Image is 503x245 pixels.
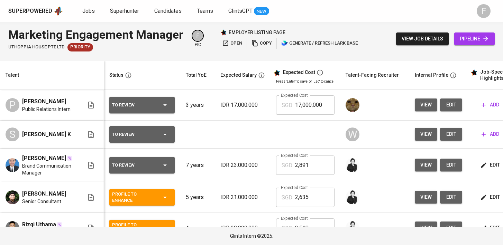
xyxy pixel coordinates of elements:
div: pic [192,30,204,48]
div: Talent-Facing Recruiter [346,71,399,79]
button: edit [440,159,462,171]
span: generate / refresh lark base [281,39,358,47]
p: IDR 20.000.000 [220,224,265,232]
img: Glints Star [220,29,227,36]
span: view [420,101,432,109]
div: To Review [112,161,149,170]
p: SGD [282,101,292,110]
button: view [415,222,437,234]
span: Priority [67,44,93,50]
button: To Review [109,97,175,113]
p: 3 years [186,101,209,109]
button: edit [479,222,503,234]
img: ec6c0910-f960-4a00-a8f8-c5744e41279e.jpg [346,98,359,112]
p: 4 years [186,224,209,232]
span: Jobs [82,8,95,14]
span: edit [482,193,500,201]
span: view job details [402,35,443,43]
span: Candidates [154,8,182,14]
p: IDR 21.000.000 [220,193,265,201]
span: Brand Communication Manager [22,162,76,176]
span: edit [446,224,457,232]
div: New Job received from Demand Team [67,43,93,51]
span: view [420,130,432,139]
span: [PERSON_NAME] K [22,130,71,139]
button: edit [440,128,462,141]
span: [PERSON_NAME] [22,154,66,162]
span: Superhunter [110,8,139,14]
button: open [220,38,244,49]
img: magic_wand.svg [67,156,72,161]
button: Profile to Enhance [109,220,175,236]
span: [PERSON_NAME] [22,97,66,106]
p: IDR 17.000.000 [220,101,265,109]
span: view [420,193,432,201]
span: edit [446,193,457,201]
a: Teams [197,7,214,16]
div: Status [109,71,124,79]
img: Sandra ADIWIBOWO [6,158,19,172]
p: Press 'Enter' to save, or 'Esc' to cancel [276,79,335,84]
button: edit [440,222,462,234]
p: SGD [282,161,292,170]
button: view [415,98,437,111]
img: medwi@glints.com [346,190,359,204]
span: edit [446,130,457,139]
p: 7 years [186,161,209,169]
img: magic_wand.svg [57,222,62,227]
img: Monaldo Purba [6,190,19,204]
button: view [415,191,437,204]
div: S [6,128,19,141]
div: Profile to Enhance [112,220,149,236]
img: medwi@glints.com [346,221,359,235]
img: Rizqi Uthama [6,221,19,235]
button: Profile to Enhance [109,189,175,206]
button: edit [479,191,503,204]
button: To Review [109,157,175,173]
div: To Review [112,130,149,139]
a: Candidates [154,7,183,16]
img: medwi@glints.com [346,158,359,172]
span: add [482,101,499,109]
span: Public Relations Intern [22,106,71,113]
button: edit [440,191,462,204]
span: edit [482,161,500,169]
div: Talent [6,71,19,79]
button: view [415,128,437,141]
button: add [479,128,502,141]
span: copy [251,39,272,47]
span: Rizqi Uthama [22,220,56,229]
div: F [192,30,204,42]
button: edit [440,98,462,111]
a: Jobs [82,7,96,16]
span: [PERSON_NAME] [22,190,66,198]
div: Total YoE [186,71,207,79]
span: view [420,161,432,169]
span: Uthoppia House Pte Ltd [8,44,65,50]
a: Superpoweredapp logo [8,6,63,16]
span: pipeline [460,35,489,43]
div: Expected Salary [220,71,257,79]
button: To Review [109,126,175,143]
img: app logo [54,6,63,16]
span: GlintsGPT [228,8,253,14]
span: edit [446,161,457,169]
p: SGD [282,224,292,233]
div: Expected Cost [283,69,315,76]
button: view [415,159,437,171]
div: Internal Profile [415,71,448,79]
p: IDR 23.000.000 [220,161,265,169]
p: SGD [282,194,292,202]
img: glints_star.svg [273,69,280,76]
button: add [479,98,502,111]
img: glints_star.svg [470,69,477,76]
p: employer listing page [229,29,285,36]
span: edit [446,101,457,109]
div: W [346,128,359,141]
a: GlintsGPT NEW [228,7,269,16]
